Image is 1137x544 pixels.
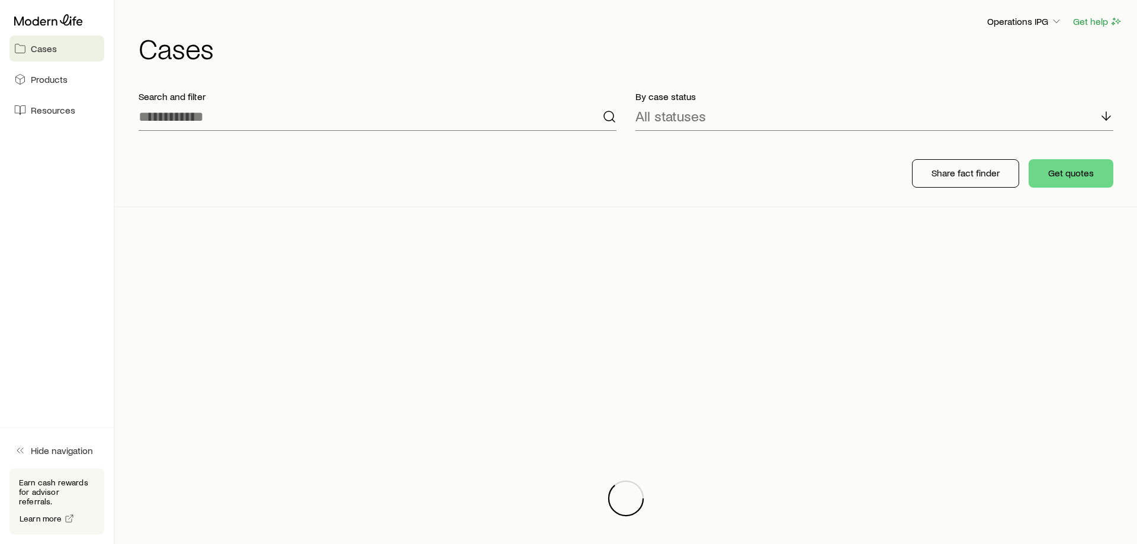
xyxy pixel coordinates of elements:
button: Get help [1072,15,1123,28]
p: By case status [635,91,1113,102]
span: Hide navigation [31,445,93,456]
button: Hide navigation [9,437,104,463]
a: Products [9,66,104,92]
p: Earn cash rewards for advisor referrals. [19,478,95,506]
span: Resources [31,104,75,116]
a: Cases [9,36,104,62]
div: Earn cash rewards for advisor referrals.Learn more [9,468,104,535]
button: Get quotes [1029,159,1113,188]
button: Share fact finder [912,159,1019,188]
p: All statuses [635,108,706,124]
p: Operations IPG [987,15,1062,27]
p: Search and filter [139,91,616,102]
span: Products [31,73,68,85]
p: Share fact finder [932,167,1000,179]
a: Resources [9,97,104,123]
span: Cases [31,43,57,54]
button: Operations IPG [987,15,1063,29]
h1: Cases [139,34,1123,62]
span: Learn more [20,514,62,523]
